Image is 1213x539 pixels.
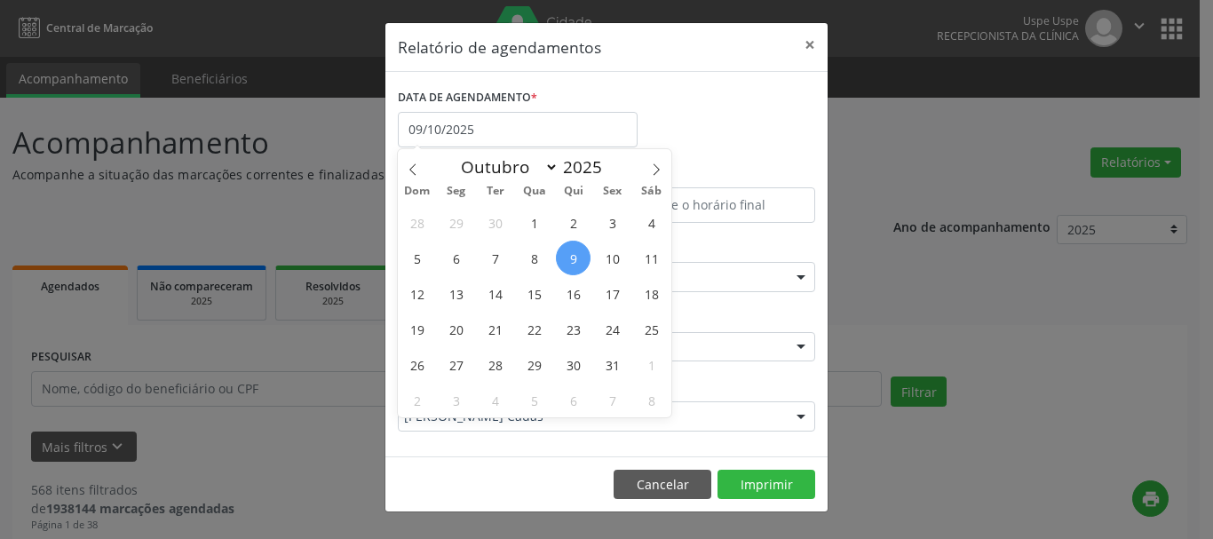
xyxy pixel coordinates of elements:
[517,276,551,311] span: Outubro 15, 2025
[400,205,434,240] span: Setembro 28, 2025
[476,186,515,197] span: Ter
[439,241,473,275] span: Outubro 6, 2025
[398,84,537,112] label: DATA DE AGENDAMENTO
[515,186,554,197] span: Qua
[634,312,669,346] span: Outubro 25, 2025
[556,205,591,240] span: Outubro 2, 2025
[400,383,434,417] span: Novembro 2, 2025
[593,186,632,197] span: Sex
[556,312,591,346] span: Outubro 23, 2025
[556,276,591,311] span: Outubro 16, 2025
[634,276,669,311] span: Outubro 18, 2025
[517,347,551,382] span: Outubro 29, 2025
[452,155,559,179] select: Month
[478,241,512,275] span: Outubro 7, 2025
[559,155,617,178] input: Year
[439,312,473,346] span: Outubro 20, 2025
[478,383,512,417] span: Novembro 4, 2025
[400,312,434,346] span: Outubro 19, 2025
[517,312,551,346] span: Outubro 22, 2025
[478,205,512,240] span: Setembro 30, 2025
[792,23,828,67] button: Close
[439,347,473,382] span: Outubro 27, 2025
[595,241,630,275] span: Outubro 10, 2025
[398,112,638,147] input: Selecione uma data ou intervalo
[634,347,669,382] span: Novembro 1, 2025
[634,241,669,275] span: Outubro 11, 2025
[595,347,630,382] span: Outubro 31, 2025
[632,186,671,197] span: Sáb
[517,241,551,275] span: Outubro 8, 2025
[556,241,591,275] span: Outubro 9, 2025
[439,276,473,311] span: Outubro 13, 2025
[634,205,669,240] span: Outubro 4, 2025
[595,205,630,240] span: Outubro 3, 2025
[439,383,473,417] span: Novembro 3, 2025
[595,276,630,311] span: Outubro 17, 2025
[614,470,711,500] button: Cancelar
[634,383,669,417] span: Novembro 8, 2025
[478,276,512,311] span: Outubro 14, 2025
[439,205,473,240] span: Setembro 29, 2025
[400,347,434,382] span: Outubro 26, 2025
[478,347,512,382] span: Outubro 28, 2025
[595,312,630,346] span: Outubro 24, 2025
[400,276,434,311] span: Outubro 12, 2025
[611,160,815,187] label: ATÉ
[398,36,601,59] h5: Relatório de agendamentos
[556,347,591,382] span: Outubro 30, 2025
[611,187,815,223] input: Selecione o horário final
[556,383,591,417] span: Novembro 6, 2025
[517,205,551,240] span: Outubro 1, 2025
[437,186,476,197] span: Seg
[517,383,551,417] span: Novembro 5, 2025
[400,241,434,275] span: Outubro 5, 2025
[398,186,437,197] span: Dom
[478,312,512,346] span: Outubro 21, 2025
[595,383,630,417] span: Novembro 7, 2025
[717,470,815,500] button: Imprimir
[554,186,593,197] span: Qui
